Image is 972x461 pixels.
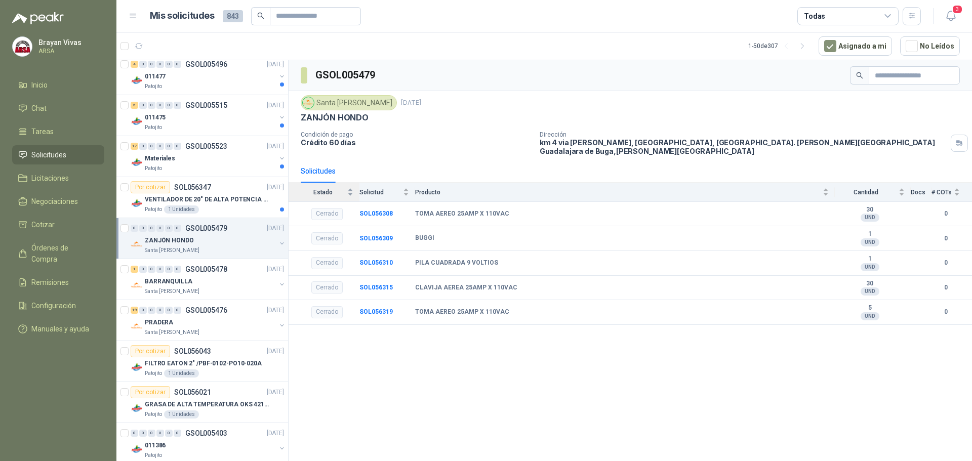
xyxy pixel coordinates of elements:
[139,430,147,437] div: 0
[139,61,147,68] div: 0
[139,102,147,109] div: 0
[131,386,170,398] div: Por cotizar
[156,225,164,232] div: 0
[174,102,181,109] div: 0
[116,382,288,423] a: Por cotizarSOL056021[DATE] Company LogoGRASA DE ALTA TEMPERATURA OKS 4210 X 5 KGPatojito1 Unidades
[415,234,434,242] b: BUGGI
[31,126,54,137] span: Tareas
[401,98,421,108] p: [DATE]
[148,225,155,232] div: 0
[145,441,166,450] p: 011386
[311,232,343,244] div: Cerrado
[116,341,288,382] a: Por cotizarSOL056043[DATE] Company LogoFILTRO EATON 2" /PBF-0102-PO10-020APatojito1 Unidades
[145,369,162,378] p: Patojito
[289,183,359,201] th: Estado
[359,284,393,291] a: SOL056315
[31,79,48,91] span: Inicio
[156,61,164,68] div: 0
[267,142,284,151] p: [DATE]
[145,236,194,245] p: ZANJÓN HONDO
[267,101,284,110] p: [DATE]
[12,215,104,234] a: Cotizar
[267,183,284,192] p: [DATE]
[145,154,175,163] p: Materiales
[31,219,55,230] span: Cotizar
[359,259,393,266] b: SOL056310
[185,430,227,437] p: GSOL005403
[12,145,104,164] a: Solicitudes
[145,277,192,286] p: BARRANQUILLA
[185,61,227,68] p: GSOL005496
[223,10,243,22] span: 843
[38,48,102,54] p: ARSA
[131,99,286,132] a: 5 0 0 0 0 0 GSOL005515[DATE] Company Logo011475Patojito
[301,138,532,147] p: Crédito 60 días
[145,359,262,368] p: FILTRO EATON 2" /PBF-0102-PO10-020A
[311,306,343,318] div: Cerrado
[311,257,343,269] div: Cerrado
[174,307,181,314] div: 0
[748,38,811,54] div: 1 - 50 de 307
[267,224,284,233] p: [DATE]
[301,112,369,123] p: ZANJÓN HONDO
[131,443,143,455] img: Company Logo
[267,306,284,315] p: [DATE]
[861,287,879,296] div: UND
[931,234,960,243] b: 0
[145,205,162,214] p: Patojito
[835,280,905,288] b: 30
[911,183,931,201] th: Docs
[131,143,138,150] div: 17
[13,37,32,56] img: Company Logo
[156,143,164,150] div: 0
[131,197,143,209] img: Company Logo
[145,113,166,122] p: 011475
[12,99,104,118] a: Chat
[145,410,162,418] p: Patojito
[156,430,164,437] div: 0
[148,102,155,109] div: 0
[165,307,173,314] div: 0
[131,61,138,68] div: 4
[301,131,532,138] p: Condición de pago
[31,196,78,207] span: Negociaciones
[131,74,143,87] img: Company Logo
[835,189,897,196] span: Cantidad
[861,263,879,271] div: UND
[131,156,143,169] img: Company Logo
[931,183,972,201] th: # COTs
[931,307,960,317] b: 0
[31,323,89,334] span: Manuales y ayuda
[31,149,66,160] span: Solicitudes
[156,307,164,314] div: 0
[315,67,377,83] h3: GSOL005479
[415,183,835,201] th: Producto
[835,206,905,214] b: 30
[139,266,147,273] div: 0
[931,283,960,292] b: 0
[145,451,162,459] p: Patojito
[415,210,509,218] b: TOMA AEREO 25AMP X 110VAC
[131,58,286,91] a: 4 0 0 0 0 0 GSOL005496[DATE] Company Logo011477Patojito
[835,183,911,201] th: Cantidad
[359,210,393,217] a: SOL056308
[174,389,211,396] p: SOL056021
[267,60,284,69] p: [DATE]
[835,255,905,263] b: 1
[145,72,166,81] p: 011477
[174,348,211,355] p: SOL056043
[819,36,892,56] button: Asignado a mi
[174,266,181,273] div: 0
[185,307,227,314] p: GSOL005476
[148,61,155,68] div: 0
[148,430,155,437] div: 0
[540,131,947,138] p: Dirección
[856,72,863,79] span: search
[900,36,960,56] button: No Leídos
[861,312,879,320] div: UND
[301,95,397,110] div: Santa [PERSON_NAME]
[139,143,147,150] div: 0
[131,402,143,414] img: Company Logo
[165,143,173,150] div: 0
